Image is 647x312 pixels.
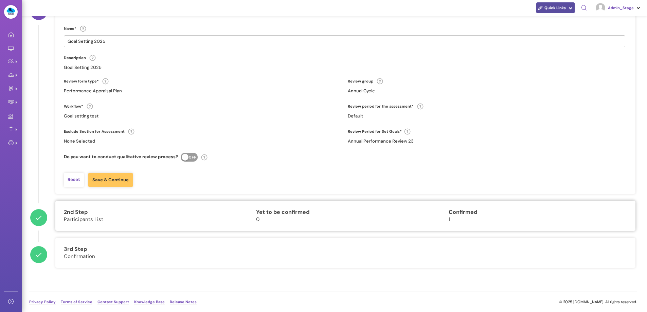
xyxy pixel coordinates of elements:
label: Goal Setting 2025 [64,65,625,71]
label: Review form type [64,78,99,85]
label: Exclude Section for Assessment [64,128,125,135]
label: Goal setting test [64,113,341,119]
label: Annual Performance Review 23 [348,138,625,144]
span: 0 [256,216,431,222]
a: Reset [64,173,84,187]
span: Admin_Stage [608,4,634,11]
div: Confirmed [440,201,632,231]
label: Description [64,54,86,61]
div: 3rd Step [55,238,635,268]
div: 2nd Step [55,201,247,231]
label: Do you want to conduct qualitative review process? [64,154,178,160]
a: Save & Continue [88,173,133,187]
label: Annual Cycle [348,88,625,94]
label: Review group [348,78,373,85]
a: Terms of Service [61,299,92,305]
label: Review Period for Set Goals [348,128,402,135]
img: Photo [596,3,605,13]
span: 1 [449,216,623,222]
a: Privacy Policy [29,299,56,305]
label: Review period for the assessment [348,103,414,110]
label: Workflow [64,103,83,110]
label: Name [64,25,76,32]
a: Photo Admin_Stage [594,2,643,13]
label: None Selected [64,138,341,144]
p: © 2025 [DOMAIN_NAME]. All rights reserved. [559,299,637,305]
div: OFF [187,154,198,161]
a: Contact Support [97,299,129,305]
span: Participants List [64,216,238,222]
span: Quick Links [544,4,566,13]
img: Logo [6,7,16,16]
a: Release Notes [170,299,197,305]
span: Confirmation [64,253,627,259]
label: Performance Appraisal Plan [64,88,341,94]
div: Yet to be confirmed [248,201,439,231]
a: Quick Links [536,2,575,13]
a: Knowledge Base [134,299,165,305]
label: Default [348,113,625,119]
